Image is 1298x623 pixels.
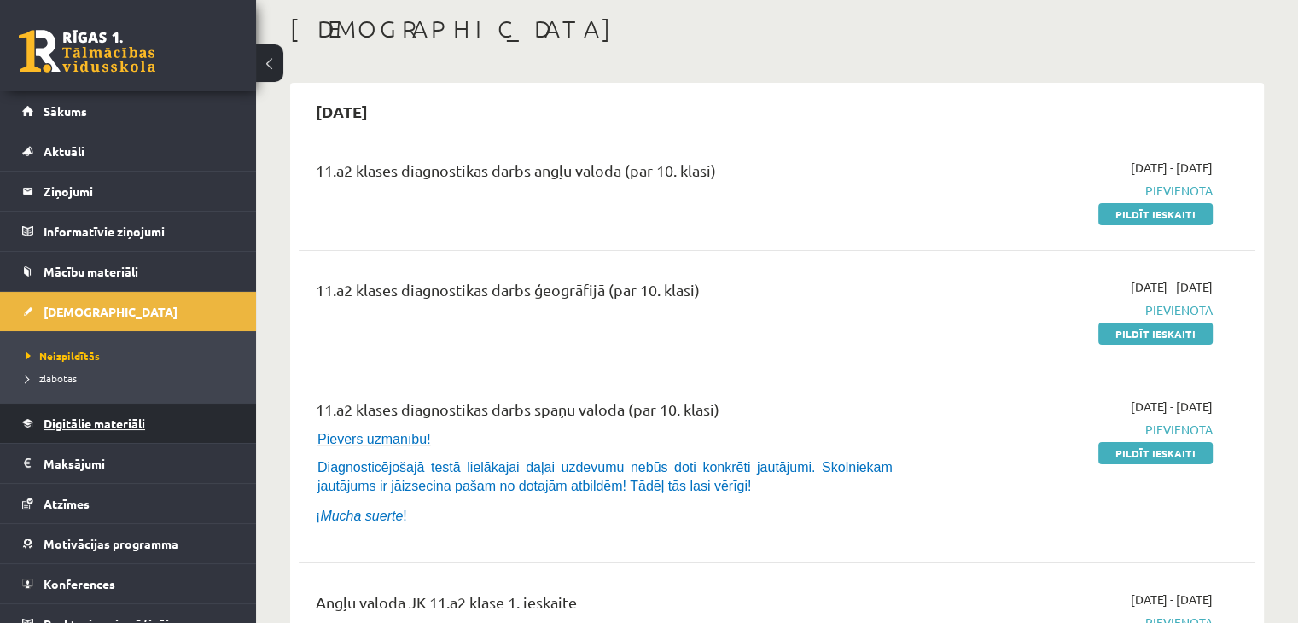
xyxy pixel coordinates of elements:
a: Rīgas 1. Tālmācības vidusskola [19,30,155,73]
span: Pievienota [931,301,1213,319]
h1: [DEMOGRAPHIC_DATA] [290,15,1264,44]
div: 11.a2 klases diagnostikas darbs ģeogrāfijā (par 10. klasi) [316,278,905,310]
div: 11.a2 klases diagnostikas darbs angļu valodā (par 10. klasi) [316,159,905,190]
div: Angļu valoda JK 11.a2 klase 1. ieskaite [316,591,905,622]
span: [DEMOGRAPHIC_DATA] [44,304,178,319]
a: Digitālie materiāli [22,404,235,443]
span: Pievienota [931,421,1213,439]
span: ¡ ! [316,509,407,523]
span: Izlabotās [26,371,77,385]
span: Motivācijas programma [44,536,178,551]
a: Pildīt ieskaiti [1098,442,1213,464]
a: Ziņojumi [22,172,235,211]
a: Atzīmes [22,484,235,523]
h2: [DATE] [299,91,385,131]
i: Mucha suerte [320,509,403,523]
a: Pildīt ieskaiti [1098,203,1213,225]
span: Aktuāli [44,143,84,159]
legend: Ziņojumi [44,172,235,211]
span: Neizpildītās [26,349,100,363]
a: Aktuāli [22,131,235,171]
span: Mācību materiāli [44,264,138,279]
span: Sākums [44,103,87,119]
span: Digitālie materiāli [44,416,145,431]
div: 11.a2 klases diagnostikas darbs spāņu valodā (par 10. klasi) [316,398,905,429]
a: Maksājumi [22,444,235,483]
legend: Maksājumi [44,444,235,483]
a: Motivācijas programma [22,524,235,563]
a: Informatīvie ziņojumi [22,212,235,251]
span: [DATE] - [DATE] [1131,398,1213,416]
span: [DATE] - [DATE] [1131,591,1213,608]
a: Neizpildītās [26,348,239,364]
a: Sākums [22,91,235,131]
span: [DATE] - [DATE] [1131,159,1213,177]
a: Konferences [22,564,235,603]
span: Pievērs uzmanību! [317,432,431,446]
span: Atzīmes [44,496,90,511]
a: Mācību materiāli [22,252,235,291]
legend: Informatīvie ziņojumi [44,212,235,251]
span: Konferences [44,576,115,591]
span: Pievienota [931,182,1213,200]
a: Pildīt ieskaiti [1098,323,1213,345]
span: [DATE] - [DATE] [1131,278,1213,296]
span: Diagnosticējošajā testā lielākajai daļai uzdevumu nebūs doti konkrēti jautājumi. Skolniekam jautā... [317,460,893,493]
a: Izlabotās [26,370,239,386]
a: [DEMOGRAPHIC_DATA] [22,292,235,331]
